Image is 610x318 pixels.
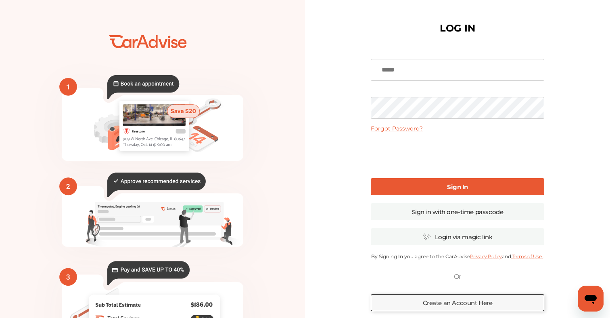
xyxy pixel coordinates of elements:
a: Create an Account Here [371,294,544,311]
a: Sign In [371,178,544,195]
p: Or [454,272,461,281]
a: Forgot Password? [371,125,423,132]
a: Terms of Use [511,253,543,259]
h1: LOG IN [440,24,475,32]
img: magic_icon.32c66aac.svg [423,233,431,241]
p: By Signing In you agree to the CarAdvise and . [371,253,544,259]
iframe: Button to launch messaging window [578,286,604,312]
a: Privacy Policy [470,253,502,259]
iframe: reCAPTCHA [396,139,519,170]
b: Sign In [447,183,468,191]
a: Sign in with one-time passcode [371,203,544,220]
a: Login via magic link [371,228,544,245]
